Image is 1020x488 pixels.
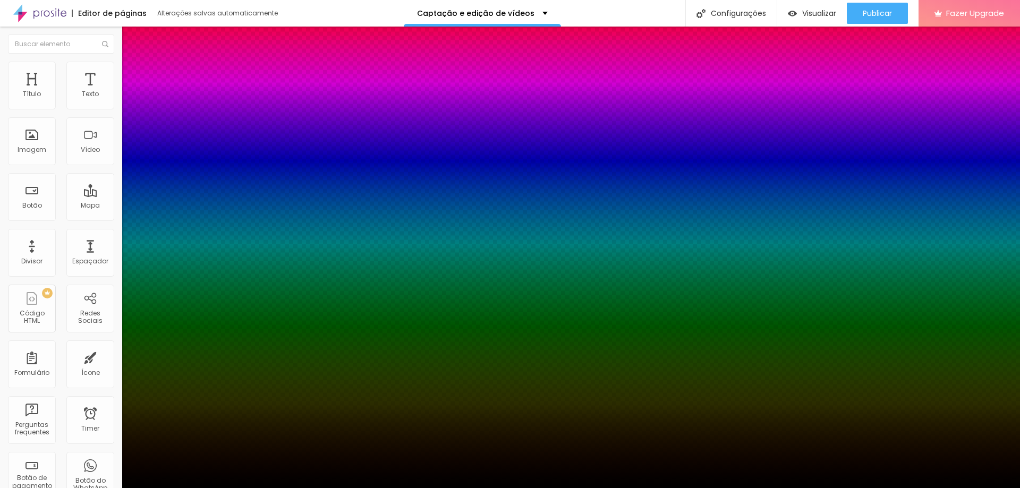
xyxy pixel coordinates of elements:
[8,35,114,54] input: Buscar elemento
[69,310,111,325] div: Redes Sociais
[102,41,108,47] img: Icone
[863,9,892,18] span: Publicar
[81,146,100,153] div: Vídeo
[82,90,99,98] div: Texto
[847,3,908,24] button: Publicar
[157,10,279,16] div: Alterações salvas automaticamente
[802,9,836,18] span: Visualizar
[946,8,1004,18] span: Fazer Upgrade
[72,258,108,265] div: Espaçador
[696,9,705,18] img: Icone
[417,10,534,17] p: Captação e edição de vídeos
[11,421,53,436] div: Perguntas frequentes
[14,369,49,376] div: Formulário
[18,146,46,153] div: Imagem
[21,258,42,265] div: Divisor
[777,3,847,24] button: Visualizar
[81,425,99,432] div: Timer
[23,90,41,98] div: Título
[11,310,53,325] div: Código HTML
[22,202,42,209] div: Botão
[81,202,100,209] div: Mapa
[81,369,100,376] div: Ícone
[72,10,147,17] div: Editor de páginas
[788,9,797,18] img: view-1.svg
